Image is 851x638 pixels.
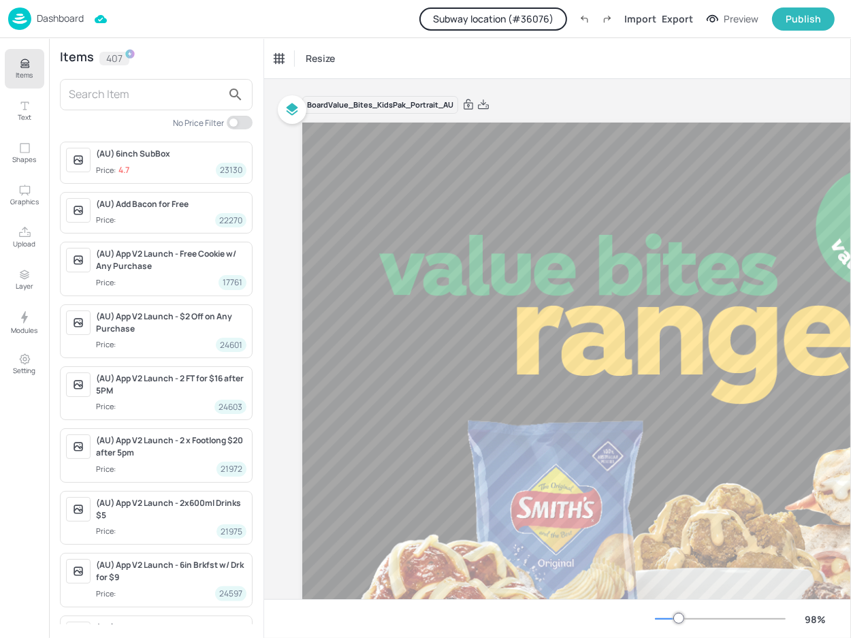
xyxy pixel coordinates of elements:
[96,277,118,289] div: Price:
[60,52,94,65] div: Items
[5,302,44,342] button: Modules
[96,214,118,226] div: Price:
[96,559,246,584] div: (AU) App V2 Launch - 6in Brkfst w/ Drk for $9
[216,163,246,177] div: 23130
[222,81,249,108] button: search
[419,7,567,31] button: Subway location (#36076)
[14,366,36,375] p: Setting
[302,96,458,114] div: Board Value_Bites_KidsPak_Portrait_AU
[799,612,832,626] div: 98 %
[118,165,129,175] p: 4.7
[69,84,222,106] input: Search Item
[96,248,246,272] div: (AU) App V2 Launch - Free Cookie w/ Any Purchase
[215,213,246,227] div: 22270
[5,218,44,257] button: Upload
[96,401,118,413] div: Price:
[14,239,36,249] p: Upload
[96,526,118,537] div: Price:
[219,275,246,289] div: 17761
[596,7,619,31] label: Redo (Ctrl + Y)
[18,112,31,122] p: Text
[96,165,129,176] div: Price:
[106,54,123,63] p: 407
[5,176,44,215] button: Graphics
[216,524,246,539] div: 21975
[13,155,37,164] p: Shapes
[96,372,246,397] div: (AU) App V2 Launch - 2 FT for $16 after 5PM
[303,51,338,65] span: Resize
[724,12,758,27] div: Preview
[16,281,33,291] p: Layer
[10,197,39,206] p: Graphics
[96,339,118,351] div: Price:
[96,588,118,600] div: Price:
[16,70,33,80] p: Items
[96,148,246,160] div: (AU) 6inch SubBox
[96,497,246,522] div: (AU) App V2 Launch - 2x600ml Drinks $5
[5,260,44,300] button: Layer
[216,462,246,476] div: 21972
[12,325,38,335] p: Modules
[573,7,596,31] label: Undo (Ctrl + Z)
[214,400,246,414] div: 24603
[8,7,31,30] img: logo-86c26b7e.jpg
[96,434,246,459] div: (AU) App V2 Launch - 2 x Footlong $20 after 5pm
[37,14,84,23] p: Dashboard
[5,133,44,173] button: Shapes
[215,586,246,601] div: 24597
[772,7,835,31] button: Publish
[786,12,821,27] div: Publish
[5,49,44,89] button: Items
[216,338,246,352] div: 24601
[5,345,44,384] button: Setting
[173,117,224,129] div: No Price Filter
[662,12,693,26] div: Export
[5,91,44,131] button: Text
[624,12,656,26] div: Import
[96,198,246,210] div: (AU) Add Bacon for Free
[96,464,118,475] div: Price:
[96,310,246,335] div: (AU) App V2 Launch - $2 Off on Any Purchase
[699,9,767,29] button: Preview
